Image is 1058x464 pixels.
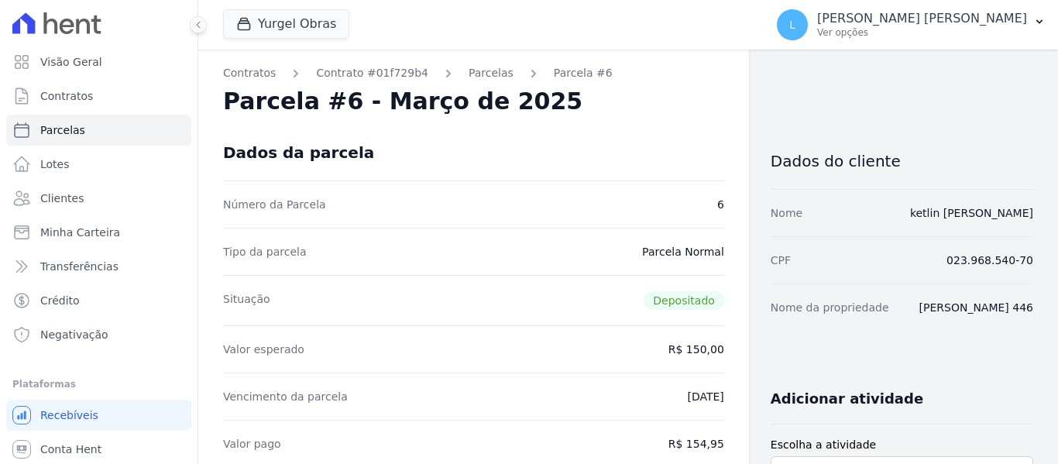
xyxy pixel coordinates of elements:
[223,389,348,404] dt: Vencimento da parcela
[771,437,1033,453] label: Escolha a atividade
[764,3,1058,46] button: L [PERSON_NAME] [PERSON_NAME] Ver opções
[771,152,1033,170] h3: Dados do cliente
[946,253,1033,268] dd: 023.968.540-70
[789,19,795,30] span: L
[316,65,428,81] a: Contrato #01f729b4
[40,191,84,206] span: Clientes
[223,342,304,357] dt: Valor esperado
[644,291,724,310] span: Depositado
[40,293,80,308] span: Crédito
[771,253,791,268] dt: CPF
[223,65,276,81] a: Contratos
[469,65,514,81] a: Parcelas
[817,26,1027,39] p: Ver opções
[40,156,70,172] span: Lotes
[40,88,93,104] span: Contratos
[6,149,191,180] a: Lotes
[40,122,85,138] span: Parcelas
[223,197,326,212] dt: Número da Parcela
[6,81,191,112] a: Contratos
[6,115,191,146] a: Parcelas
[40,225,120,240] span: Minha Carteira
[12,375,185,394] div: Plataformas
[771,205,802,221] dt: Nome
[6,251,191,282] a: Transferências
[40,407,98,423] span: Recebíveis
[223,244,307,259] dt: Tipo da parcela
[223,88,582,115] h2: Parcela #6 - Março de 2025
[554,65,613,81] a: Parcela #6
[223,291,270,310] dt: Situação
[668,436,724,452] dd: R$ 154,95
[40,327,108,342] span: Negativação
[6,46,191,77] a: Visão Geral
[223,436,281,452] dt: Valor pago
[40,259,119,274] span: Transferências
[223,9,349,39] button: Yurgel Obras
[40,54,102,70] span: Visão Geral
[6,400,191,431] a: Recebíveis
[910,207,1033,219] a: ketlin [PERSON_NAME]
[771,300,889,315] dt: Nome da propriedade
[6,285,191,316] a: Crédito
[919,300,1033,315] dd: [PERSON_NAME] 446
[771,390,923,408] h3: Adicionar atividade
[6,183,191,214] a: Clientes
[717,197,724,212] dd: 6
[687,389,723,404] dd: [DATE]
[40,442,101,457] span: Conta Hent
[642,244,724,259] dd: Parcela Normal
[6,217,191,248] a: Minha Carteira
[223,143,374,162] div: Dados da parcela
[223,65,724,81] nav: Breadcrumb
[6,319,191,350] a: Negativação
[668,342,724,357] dd: R$ 150,00
[817,11,1027,26] p: [PERSON_NAME] [PERSON_NAME]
